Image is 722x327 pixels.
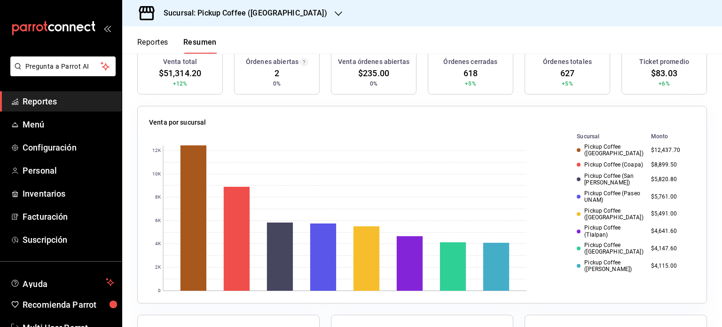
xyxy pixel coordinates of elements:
[358,67,389,80] span: $235.00
[577,173,643,186] div: Pickup Coffee (San [PERSON_NAME])
[577,242,643,255] div: Pickup Coffee ([GEOGRAPHIC_DATA])
[155,195,161,200] text: 8K
[155,241,161,247] text: 4K
[23,164,114,177] span: Personal
[577,161,643,168] div: Pickup Coffee (Coapa)
[7,68,116,78] a: Pregunta a Parrot AI
[152,172,161,177] text: 10K
[647,257,695,275] td: $4,115.00
[23,118,114,131] span: Menú
[137,38,168,54] button: Reportes
[155,265,161,270] text: 2K
[577,224,643,238] div: Pickup Coffee (Tlalpan)
[647,142,695,159] td: $12,437.70
[23,187,114,200] span: Inventarios
[465,80,476,88] span: +5%
[338,57,409,67] h3: Venta órdenes abiertas
[577,259,643,273] div: Pickup Coffee ([PERSON_NAME])
[173,80,188,88] span: +12%
[639,57,689,67] h3: Ticket promedio
[647,159,695,171] td: $8,899.50
[647,223,695,240] td: $4,641.60
[463,67,478,80] span: 618
[543,57,592,67] h3: Órdenes totales
[443,57,497,67] h3: Órdenes cerradas
[647,131,695,142] th: Monto
[23,95,114,108] span: Reportes
[647,240,695,257] td: $4,147.60
[159,67,201,80] span: $51,314.20
[103,24,111,32] button: open_drawer_menu
[25,62,101,72] span: Pregunta a Parrot AI
[560,67,574,80] span: 627
[23,141,114,154] span: Configuración
[10,56,116,76] button: Pregunta a Parrot AI
[577,190,643,204] div: Pickup Coffee (Paseo UNAM)
[155,218,161,223] text: 6K
[137,38,217,54] div: navigation tabs
[158,288,161,294] text: 0
[647,171,695,188] td: $5,820.80
[577,144,643,157] div: Pickup Coffee ([GEOGRAPHIC_DATA])
[246,57,298,67] h3: Órdenes abiertas
[562,131,647,142] th: Sucursal
[23,233,114,246] span: Suscripción
[163,57,197,67] h3: Venta total
[152,148,161,153] text: 12K
[23,277,102,288] span: Ayuda
[647,188,695,206] td: $5,761.00
[647,206,695,223] td: $5,491.00
[156,8,327,19] h3: Sucursal: Pickup Coffee ([GEOGRAPHIC_DATA])
[562,80,573,88] span: +5%
[23,298,114,311] span: Recomienda Parrot
[149,118,206,128] p: Venta por sucursal
[577,207,643,221] div: Pickup Coffee ([GEOGRAPHIC_DATA])
[273,80,281,88] span: 0%
[651,67,677,80] span: $83.03
[275,67,279,80] span: 2
[183,38,217,54] button: Resumen
[659,80,669,88] span: +6%
[370,80,377,88] span: 0%
[23,210,114,223] span: Facturación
